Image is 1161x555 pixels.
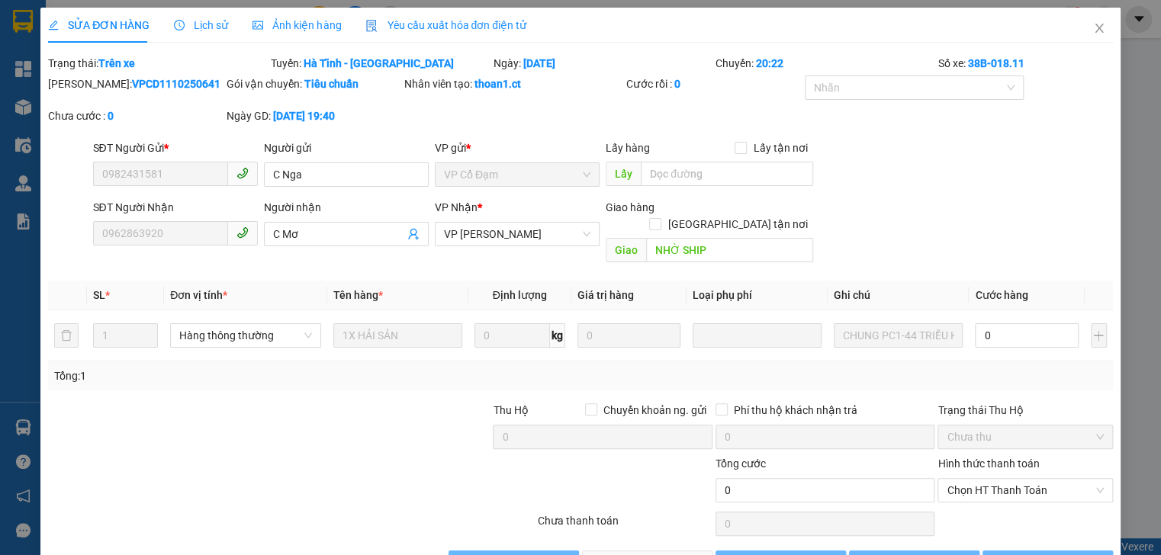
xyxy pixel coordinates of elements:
[444,223,590,245] span: VP Hoàng Liệt
[474,78,521,90] b: thoan1.ct
[728,402,864,419] span: Phí thu hộ khách nhận trả
[236,226,249,239] span: phone
[493,289,547,301] span: Định lượng
[48,20,59,30] span: edit
[606,238,646,262] span: Giao
[641,162,813,186] input: Dọc đường
[936,55,1114,72] div: Số xe:
[493,404,528,416] span: Thu Hộ
[132,78,220,90] b: VPCD1110250641
[714,55,937,72] div: Chuyến:
[179,324,312,347] span: Hàng thông thường
[98,57,135,69] b: Trên xe
[273,110,335,122] b: [DATE] 19:40
[523,57,555,69] b: [DATE]
[407,228,420,240] span: user-add
[1091,323,1107,348] button: plus
[967,57,1024,69] b: 38B-018.11
[435,201,478,213] span: VP Nhận
[93,199,258,216] div: SĐT Người Nhận
[54,323,79,348] button: delete
[93,140,258,156] div: SĐT Người Gửi
[269,55,492,72] div: Tuyến:
[365,19,526,31] span: Yêu cầu xuất hóa đơn điện tử
[491,55,714,72] div: Ngày:
[54,367,449,384] div: Tổng: 1
[435,140,600,156] div: VP gửi
[577,323,680,348] input: 0
[626,75,801,92] div: Cước rồi :
[444,163,590,186] span: VP Cổ Đạm
[48,19,150,31] span: SỬA ĐƠN HÀNG
[170,289,227,301] span: Đơn vị tính
[304,78,359,90] b: Tiêu chuẩn
[536,512,714,539] div: Chưa thanh toán
[687,281,828,310] th: Loại phụ phí
[597,402,712,419] span: Chuyển khoản ng. gửi
[404,75,624,92] div: Nhân viên tạo:
[1078,8,1121,50] button: Close
[937,457,1039,470] label: Hình thức thanh toán
[48,75,223,92] div: [PERSON_NAME]:
[947,479,1103,502] span: Chọn HT Thanh Toán
[236,167,249,179] span: phone
[646,238,813,262] input: Dọc đường
[975,289,1028,301] span: Cước hàng
[264,199,429,216] div: Người nhận
[747,140,813,156] span: Lấy tận nơi
[550,323,565,348] span: kg
[834,323,963,348] input: Ghi Chú
[174,19,228,31] span: Lịch sử
[227,75,401,92] div: Gói vận chuyển:
[828,281,969,310] th: Ghi chú
[252,19,341,31] span: Ảnh kiện hàng
[606,162,641,186] span: Lấy
[174,20,185,30] span: clock-circle
[365,20,378,32] img: icon
[716,457,766,470] span: Tổng cước
[1093,22,1105,34] span: close
[108,110,114,122] b: 0
[304,57,454,69] b: Hà Tĩnh - [GEOGRAPHIC_DATA]
[227,107,401,124] div: Ngày GD:
[264,140,429,156] div: Người gửi
[252,20,263,30] span: picture
[606,142,650,154] span: Lấy hàng
[48,107,223,124] div: Chưa cước :
[947,425,1103,448] span: Chưa thu
[333,289,383,301] span: Tên hàng
[93,289,105,301] span: SL
[756,57,783,69] b: 20:22
[333,323,462,348] input: VD: Bàn, Ghế
[661,216,813,233] span: [GEOGRAPHIC_DATA] tận nơi
[47,55,269,72] div: Trạng thái:
[577,289,634,301] span: Giá trị hàng
[937,402,1112,419] div: Trạng thái Thu Hộ
[606,201,654,213] span: Giao hàng
[674,78,680,90] b: 0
